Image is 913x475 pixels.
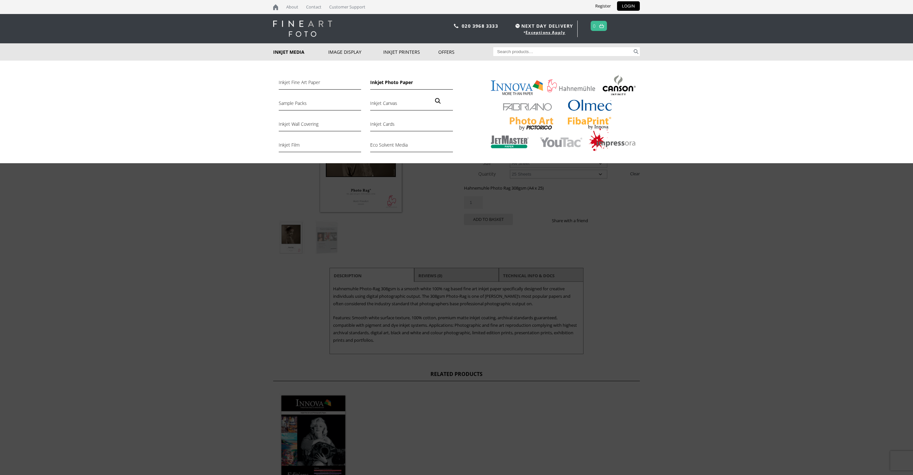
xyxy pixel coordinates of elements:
input: Search products… [493,47,633,56]
span: NEXT DAY DELIVERY [514,22,573,30]
a: Image Display [328,43,383,61]
a: Exceptions Apply [526,30,565,35]
a: Inkjet Canvas [370,99,453,110]
a: Inkjet Fine Art Paper [279,79,361,90]
a: Inkjet Film [279,141,361,152]
a: 0 [593,21,596,31]
a: Eco Solvent Media [370,141,453,152]
img: time.svg [515,24,520,28]
img: phone.svg [454,24,458,28]
a: Register [590,1,616,11]
img: Inkjet-Media_brands-from-fine-art-foto-3.jpg [483,74,640,155]
img: logo-white.svg [273,21,332,37]
a: 020 3968 3333 [462,23,498,29]
a: LOGIN [617,1,640,11]
a: Inkjet Wall Covering [279,120,361,131]
a: Inkjet Cards [370,120,453,131]
a: Inkjet Printers [383,43,438,61]
a: Sample Packs [279,99,361,110]
button: Search [632,47,640,56]
a: Offers [438,43,493,61]
a: View full-screen image gallery [432,95,444,107]
a: Inkjet Media [273,43,328,61]
img: basket.svg [599,24,604,28]
a: Inkjet Photo Paper [370,79,453,90]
